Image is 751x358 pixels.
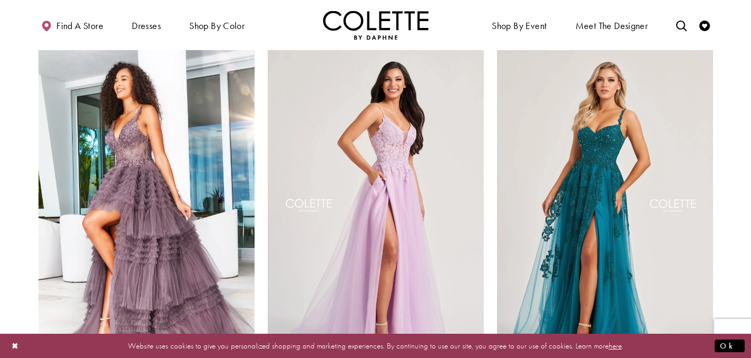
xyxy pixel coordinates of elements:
[56,21,103,31] span: Find a store
[573,11,651,40] a: Meet the designer
[323,11,428,40] a: Visit Home Page
[715,339,745,352] button: Submit Dialog
[492,21,547,31] span: Shop By Event
[76,338,675,353] p: Website uses cookies to give you personalized shopping and marketing experiences. By continuing t...
[323,11,428,40] img: Colette by Daphne
[6,336,24,355] button: Close Dialog
[38,11,106,40] a: Find a store
[132,21,161,31] span: Dresses
[609,340,622,351] a: here
[576,21,648,31] span: Meet the designer
[187,11,247,40] span: Shop by color
[129,11,163,40] span: Dresses
[189,21,245,31] span: Shop by color
[697,11,713,40] a: Check Wishlist
[489,11,549,40] span: Shop By Event
[674,11,689,40] a: Toggle search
